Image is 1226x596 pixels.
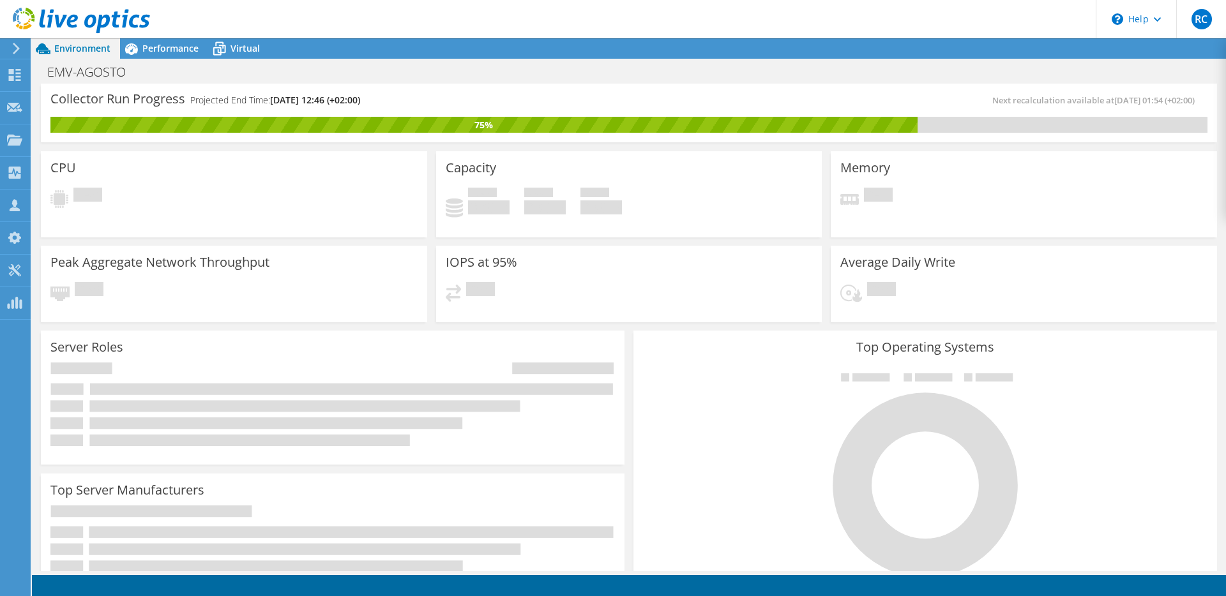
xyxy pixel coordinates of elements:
span: Next recalculation available at [992,94,1201,106]
span: [DATE] 12:46 (+02:00) [270,94,360,106]
span: RC [1192,9,1212,29]
h4: Projected End Time: [190,93,360,107]
span: Pending [73,188,102,205]
span: Total [580,188,609,200]
h3: Capacity [446,161,496,175]
h3: Server Roles [50,340,123,354]
span: Environment [54,42,110,54]
h1: EMV-AGOSTO [42,65,146,79]
span: Free [524,188,553,200]
span: Used [468,188,497,200]
div: 75% [50,118,918,132]
span: Pending [75,282,103,299]
h3: Average Daily Write [840,255,955,269]
span: Pending [864,188,893,205]
span: Virtual [231,42,260,54]
svg: \n [1112,13,1123,25]
h3: Top Operating Systems [643,340,1207,354]
h4: 0 GiB [524,200,566,214]
h3: Top Server Manufacturers [50,483,204,497]
h3: CPU [50,161,76,175]
h3: Memory [840,161,890,175]
h3: Peak Aggregate Network Throughput [50,255,269,269]
span: Pending [867,282,896,299]
span: [DATE] 01:54 (+02:00) [1114,94,1195,106]
span: Performance [142,42,199,54]
h3: IOPS at 95% [446,255,517,269]
span: Pending [466,282,495,299]
h4: 0 GiB [468,200,510,214]
h4: 0 GiB [580,200,622,214]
